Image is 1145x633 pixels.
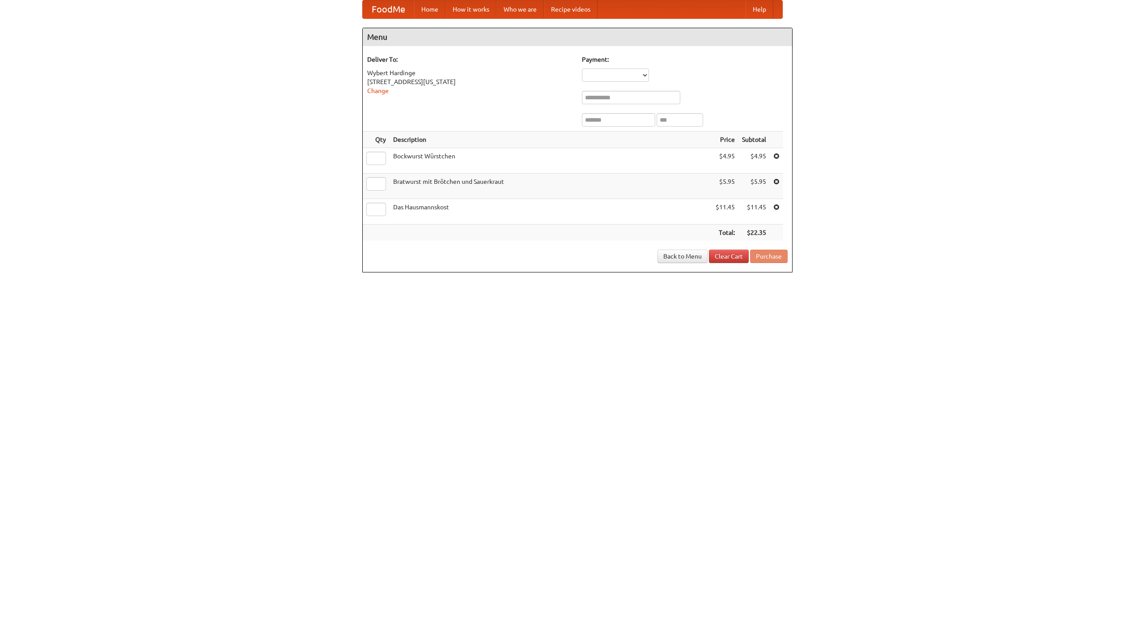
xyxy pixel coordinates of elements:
[738,148,770,174] td: $4.95
[363,0,414,18] a: FoodMe
[738,174,770,199] td: $5.95
[544,0,598,18] a: Recipe videos
[390,148,712,174] td: Bockwurst Würstchen
[445,0,496,18] a: How it works
[363,132,390,148] th: Qty
[390,174,712,199] td: Bratwurst mit Brötchen und Sauerkraut
[390,199,712,225] td: Das Hausmannskost
[363,28,792,46] h4: Menu
[712,174,738,199] td: $5.95
[496,0,544,18] a: Who we are
[390,132,712,148] th: Description
[712,148,738,174] td: $4.95
[709,250,749,263] a: Clear Cart
[712,225,738,241] th: Total:
[738,225,770,241] th: $22.35
[367,68,573,77] div: Wybert Hardinge
[712,132,738,148] th: Price
[367,87,389,94] a: Change
[738,199,770,225] td: $11.45
[738,132,770,148] th: Subtotal
[657,250,708,263] a: Back to Menu
[712,199,738,225] td: $11.45
[582,55,788,64] h5: Payment:
[750,250,788,263] button: Purchase
[367,55,573,64] h5: Deliver To:
[414,0,445,18] a: Home
[746,0,773,18] a: Help
[367,77,573,86] div: [STREET_ADDRESS][US_STATE]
